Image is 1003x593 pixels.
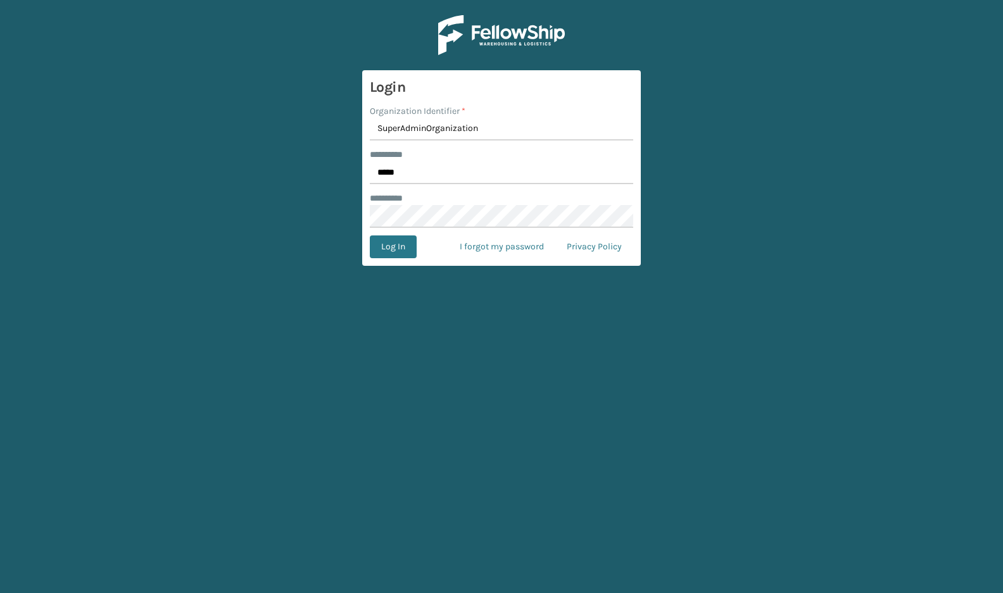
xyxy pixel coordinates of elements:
[448,235,555,258] a: I forgot my password
[370,104,465,118] label: Organization Identifier
[370,78,633,97] h3: Login
[555,235,633,258] a: Privacy Policy
[438,15,565,55] img: Logo
[370,235,417,258] button: Log In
